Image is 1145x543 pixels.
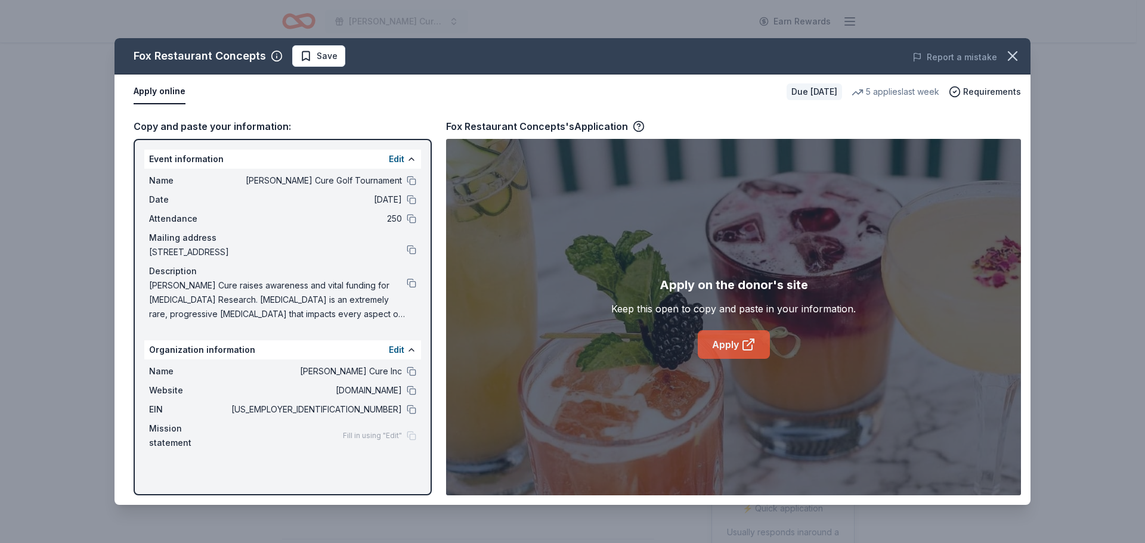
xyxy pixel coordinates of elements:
div: Fox Restaurant Concepts's Application [446,119,645,134]
span: Website [149,383,229,398]
div: Copy and paste your information: [134,119,432,134]
span: [PERSON_NAME] Cure Golf Tournament [229,173,402,188]
span: Name [149,364,229,378]
button: Save [292,45,345,67]
span: [PERSON_NAME] Cure raises awareness and vital funding for [MEDICAL_DATA] Research. [MEDICAL_DATA]... [149,278,407,321]
div: Fox Restaurant Concepts [134,46,266,66]
button: Edit [389,152,404,166]
span: [US_EMPLOYER_IDENTIFICATION_NUMBER] [229,402,402,417]
span: Name [149,173,229,188]
div: Apply on the donor's site [660,275,808,294]
div: Event information [144,150,421,169]
span: Save [317,49,338,63]
button: Edit [389,343,404,357]
span: [STREET_ADDRESS] [149,245,407,259]
span: [DATE] [229,193,402,207]
span: Fill in using "Edit" [343,431,402,440]
span: Requirements [963,85,1021,99]
button: Requirements [949,85,1021,99]
button: Report a mistake [912,50,997,64]
div: Description [149,264,416,278]
span: [DOMAIN_NAME] [229,383,402,398]
div: Due [DATE] [787,83,842,100]
div: Mailing address [149,231,416,245]
span: Date [149,193,229,207]
span: Attendance [149,212,229,226]
button: Apply online [134,79,185,104]
div: 5 applies last week [852,85,939,99]
span: EIN [149,402,229,417]
span: [PERSON_NAME] Cure Inc [229,364,402,378]
span: 250 [229,212,402,226]
a: Apply [698,330,770,359]
div: Organization information [144,340,421,359]
span: Mission statement [149,421,229,450]
div: Keep this open to copy and paste in your information. [611,302,856,316]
